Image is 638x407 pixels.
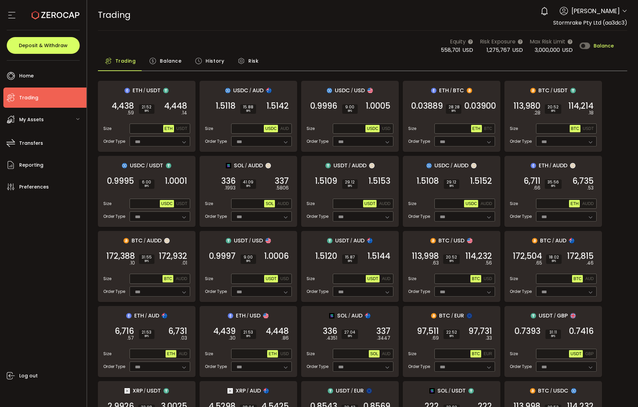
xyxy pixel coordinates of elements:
[411,103,443,109] span: 0.03889
[408,138,430,144] span: Order Type
[249,88,251,94] em: /
[264,253,289,260] span: 1.0006
[485,260,492,267] em: .56
[160,54,181,68] span: Balance
[594,43,614,48] span: Balance
[176,126,187,131] span: USDT
[588,109,594,116] em: .18
[345,255,355,259] span: 15.87
[367,253,390,260] span: 1.5144
[549,259,559,263] i: BPS
[431,313,436,318] img: btc_portfolio.svg
[447,184,457,188] i: BPS
[532,238,537,243] img: btc_portfolio.svg
[234,236,248,245] span: USDT
[181,109,187,116] em: .14
[248,54,258,68] span: Risk
[429,388,435,394] img: sol_portfolio.png
[327,238,332,243] img: usdt_portfolio.svg
[581,125,595,132] button: USDT
[142,259,152,263] i: BPS
[165,178,187,184] span: 1.0001
[143,88,145,94] em: /
[450,88,452,94] em: /
[175,200,189,207] button: USDT
[450,37,466,46] span: Equity
[133,86,142,95] span: ETH
[484,126,492,131] span: BTC
[264,125,278,132] button: USDC
[530,388,535,394] img: btc_portfolio.svg
[265,201,274,206] span: SOL
[510,213,532,219] span: Order Type
[513,253,542,260] span: 172,504
[369,350,380,358] button: SOL
[146,86,161,95] span: USDT
[279,275,290,282] button: USD
[307,126,315,132] span: Size
[333,161,348,170] span: USDT
[531,163,536,168] img: eth_portfolio.svg
[106,253,135,260] span: 172,388
[233,86,248,95] span: USDC
[367,238,373,243] img: aud_portfolio.svg
[307,276,315,282] span: Size
[142,180,152,184] span: 6.00
[167,351,175,356] span: ETH
[367,276,378,281] span: USDT
[446,259,457,263] i: BPS
[382,126,390,131] span: USD
[451,238,453,244] em: /
[408,213,430,219] span: Order Type
[267,103,289,109] span: 1.5142
[177,350,188,358] button: AUD
[408,201,416,207] span: Size
[345,184,355,188] i: BPS
[382,351,390,356] span: AUD
[263,388,269,394] img: aud_portfolio.svg
[159,253,187,260] span: 172,932
[307,201,315,207] span: Size
[585,276,594,281] span: AUD
[205,201,213,207] span: Size
[205,276,213,282] span: Size
[164,276,172,281] span: BTC
[449,109,459,113] i: BPS
[351,88,353,94] em: /
[19,138,43,148] span: Transfers
[335,86,350,95] span: USDC
[276,184,289,192] em: .5806
[569,200,580,207] button: ETH
[462,46,473,54] span: USD
[327,88,332,93] img: usdc_portfolio.svg
[161,201,173,206] span: USDC
[467,238,472,243] img: usd_portfolio.svg
[249,238,251,244] em: /
[431,88,436,93] img: eth_portfolio.svg
[470,275,481,282] button: BTC
[206,54,224,68] span: History
[573,276,581,281] span: BTC
[205,138,227,144] span: Order Type
[367,126,378,131] span: USDC
[365,125,380,132] button: USDC
[571,126,579,131] span: BTC
[535,260,542,267] em: .65
[123,238,129,243] img: btc_portfolio.svg
[364,201,376,206] span: USDT
[163,275,173,282] button: BTC
[453,86,464,95] span: BTC
[142,255,152,259] span: 31.55
[568,103,594,109] span: 114,214
[467,313,472,318] img: eur_portfolio.svg
[280,351,289,356] span: USD
[510,201,518,207] span: Size
[484,351,492,356] span: EUR
[19,71,34,81] span: Home
[584,275,595,282] button: AUD
[216,103,236,109] span: 1.5118
[345,105,355,109] span: 9.00
[126,313,132,318] img: eth_portfolio.svg
[408,276,416,282] span: Size
[454,236,464,245] span: USD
